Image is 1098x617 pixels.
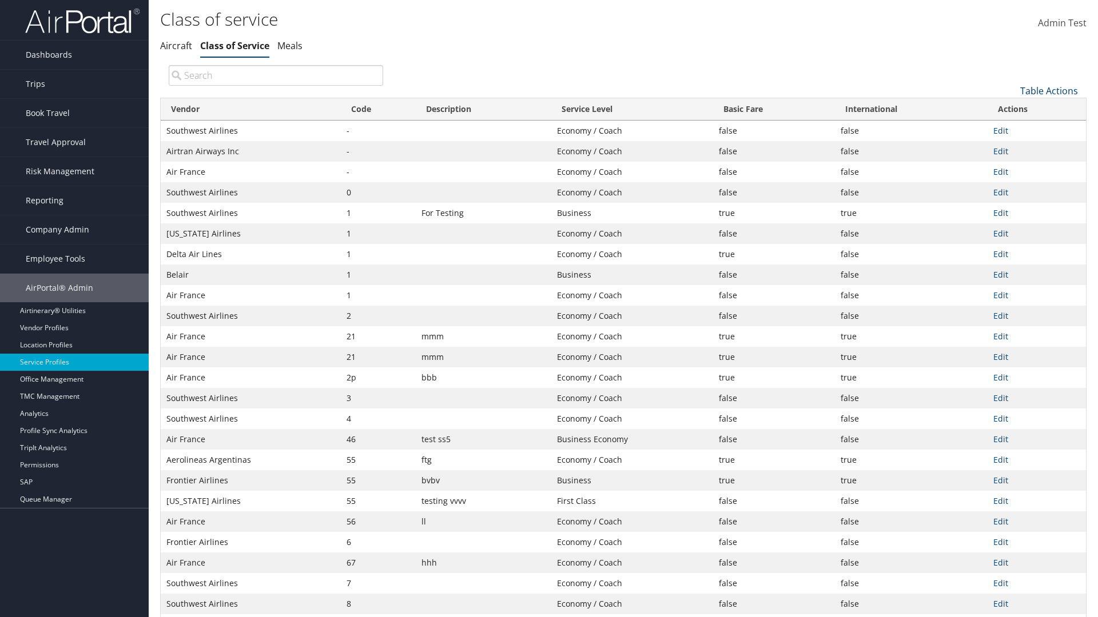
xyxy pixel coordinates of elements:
[161,162,341,182] td: Air France
[835,532,988,552] td: false
[835,408,988,429] td: false
[835,491,988,511] td: false
[551,121,713,141] td: Economy / Coach
[160,39,192,52] a: Aircraft
[161,182,341,203] td: Southwest Airlines
[341,203,416,223] td: 1
[988,98,1086,121] th: Actions
[993,310,1008,321] a: Edit
[835,306,988,326] td: false
[993,351,1008,362] a: Edit
[416,552,551,573] td: hhh
[713,326,835,347] td: true
[161,429,341,450] td: Air France
[26,215,89,244] span: Company Admin
[161,594,341,614] td: Southwest Airlines
[835,223,988,244] td: false
[713,511,835,532] td: false
[161,98,341,121] th: Vendor: activate to sort column ascending
[713,491,835,511] td: false
[713,162,835,182] td: false
[713,265,835,285] td: false
[161,408,341,429] td: Southwest Airlines
[835,388,988,408] td: false
[161,203,341,223] td: Southwest Airlines
[551,141,713,162] td: Economy / Coach
[835,265,988,285] td: false
[713,285,835,306] td: false
[161,470,341,491] td: Frontier Airlines
[551,388,713,408] td: Economy / Coach
[1038,17,1087,29] span: Admin Test
[713,552,835,573] td: false
[835,203,988,223] td: true
[713,306,835,326] td: false
[713,429,835,450] td: false
[416,347,551,367] td: mmm
[161,511,341,532] td: Air France
[341,244,416,265] td: 1
[26,186,63,215] span: Reporting
[713,203,835,223] td: true
[161,265,341,285] td: Belair
[551,408,713,429] td: Economy / Coach
[551,306,713,326] td: Economy / Coach
[713,121,835,141] td: false
[551,244,713,265] td: Economy / Coach
[713,388,835,408] td: false
[26,245,85,273] span: Employee Tools
[993,372,1008,383] a: Edit
[551,594,713,614] td: Economy / Coach
[26,41,72,69] span: Dashboards
[341,470,416,491] td: 55
[993,434,1008,444] a: Edit
[713,573,835,594] td: false
[835,594,988,614] td: false
[161,141,341,162] td: Airtran Airways Inc
[1038,6,1087,41] a: Admin Test
[161,326,341,347] td: Air France
[161,367,341,388] td: Air France
[713,450,835,470] td: true
[551,98,713,121] th: Service Level: activate to sort column ascending
[993,269,1008,280] a: Edit
[835,429,988,450] td: false
[341,121,416,141] td: -
[551,203,713,223] td: Business
[835,98,988,121] th: International: activate to sort column ascending
[551,429,713,450] td: Business Economy
[993,125,1008,136] a: Edit
[160,7,778,31] h1: Class of service
[993,187,1008,198] a: Edit
[835,121,988,141] td: false
[713,244,835,265] td: true
[713,223,835,244] td: false
[26,157,94,186] span: Risk Management
[341,573,416,594] td: 7
[551,285,713,306] td: Economy / Coach
[416,98,551,121] th: Description: activate to sort column ascending
[835,162,988,182] td: false
[341,306,416,326] td: 2
[341,141,416,162] td: -
[551,552,713,573] td: Economy / Coach
[713,470,835,491] td: true
[341,347,416,367] td: 21
[341,408,416,429] td: 4
[551,573,713,594] td: Economy / Coach
[26,274,93,302] span: AirPortal® Admin
[551,182,713,203] td: Economy / Coach
[341,552,416,573] td: 67
[161,244,341,265] td: Delta Air Lines
[835,347,988,367] td: true
[551,223,713,244] td: Economy / Coach
[551,532,713,552] td: Economy / Coach
[993,536,1008,547] a: Edit
[993,578,1008,588] a: Edit
[835,182,988,203] td: false
[341,98,416,121] th: Code: activate to sort column descending
[169,65,383,86] input: Search
[835,141,988,162] td: false
[551,326,713,347] td: Economy / Coach
[551,265,713,285] td: Business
